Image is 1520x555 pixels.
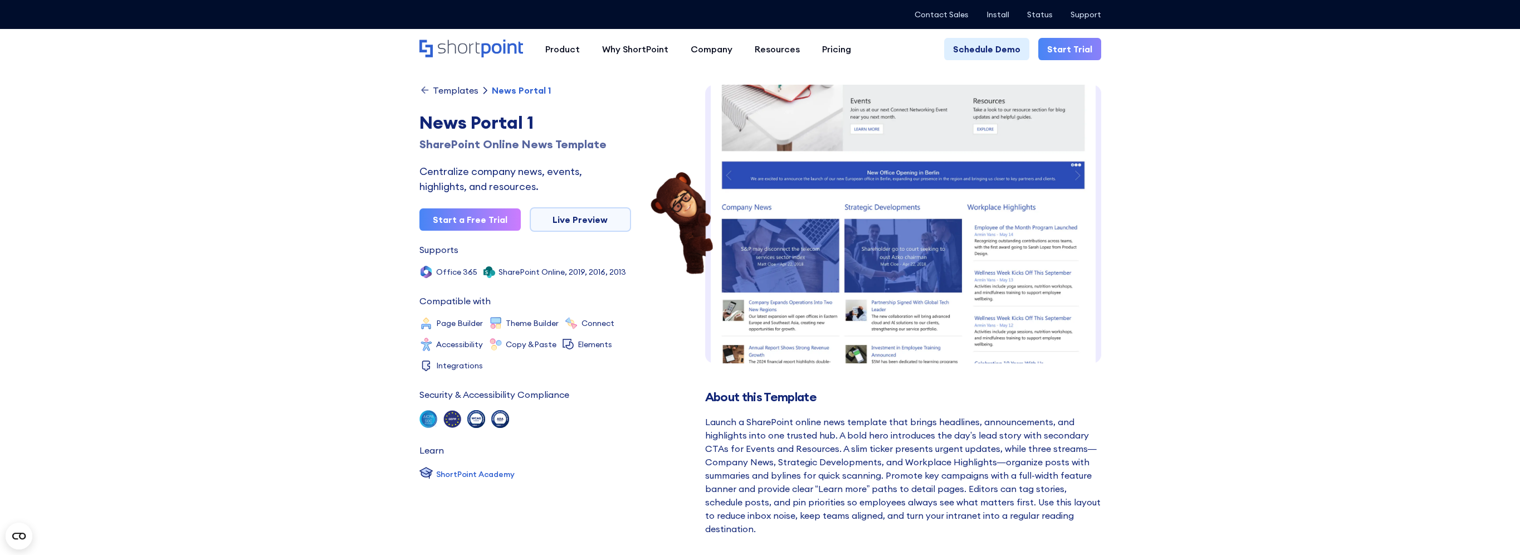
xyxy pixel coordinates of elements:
[680,38,744,60] a: Company
[705,390,1101,404] h2: About this Template
[419,164,631,194] div: Centralize company news, events, highlights, and resources.
[436,268,477,276] div: Office 365
[578,340,612,348] div: Elements
[419,446,444,455] div: Learn
[506,319,559,327] div: Theme Builder
[419,208,521,231] a: Start a Free Trial
[915,10,969,19] a: Contact Sales
[436,469,515,480] div: ShortPoint Academy
[506,340,556,348] div: Copy &Paste
[419,296,491,305] div: Compatible with
[1464,502,1520,555] iframe: Chat Widget
[498,268,626,276] div: SharePoint Online, 2019, 2016, 2013
[811,38,862,60] a: Pricing
[822,42,851,56] div: Pricing
[534,38,591,60] a: Product
[1071,10,1101,19] a: Support
[419,40,523,59] a: Home
[581,319,614,327] div: Connect
[436,362,483,369] div: Integrations
[419,390,569,399] div: Security & Accessibility Compliance
[419,466,515,483] a: ShortPoint Academy
[433,86,478,95] div: Templates
[591,38,680,60] a: Why ShortPoint
[436,319,483,327] div: Page Builder
[944,38,1029,60] a: Schedule Demo
[1027,10,1053,19] a: Status
[986,10,1009,19] a: Install
[744,38,811,60] a: Resources
[419,245,458,254] div: Supports
[755,42,800,56] div: Resources
[436,340,483,348] div: Accessibility
[419,136,631,153] div: SharePoint Online News Template
[691,42,732,56] div: Company
[6,523,32,549] button: Open CMP widget
[1038,38,1101,60] a: Start Trial
[705,415,1101,535] div: Launch a SharePoint online news template that brings headlines, announcements, and highlights int...
[530,207,631,232] a: Live Preview
[419,109,631,136] div: News Portal 1
[419,85,478,96] a: Templates
[602,42,668,56] div: Why ShortPoint
[545,42,580,56] div: Product
[419,410,437,428] img: soc 2
[492,86,551,95] div: News Portal 1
